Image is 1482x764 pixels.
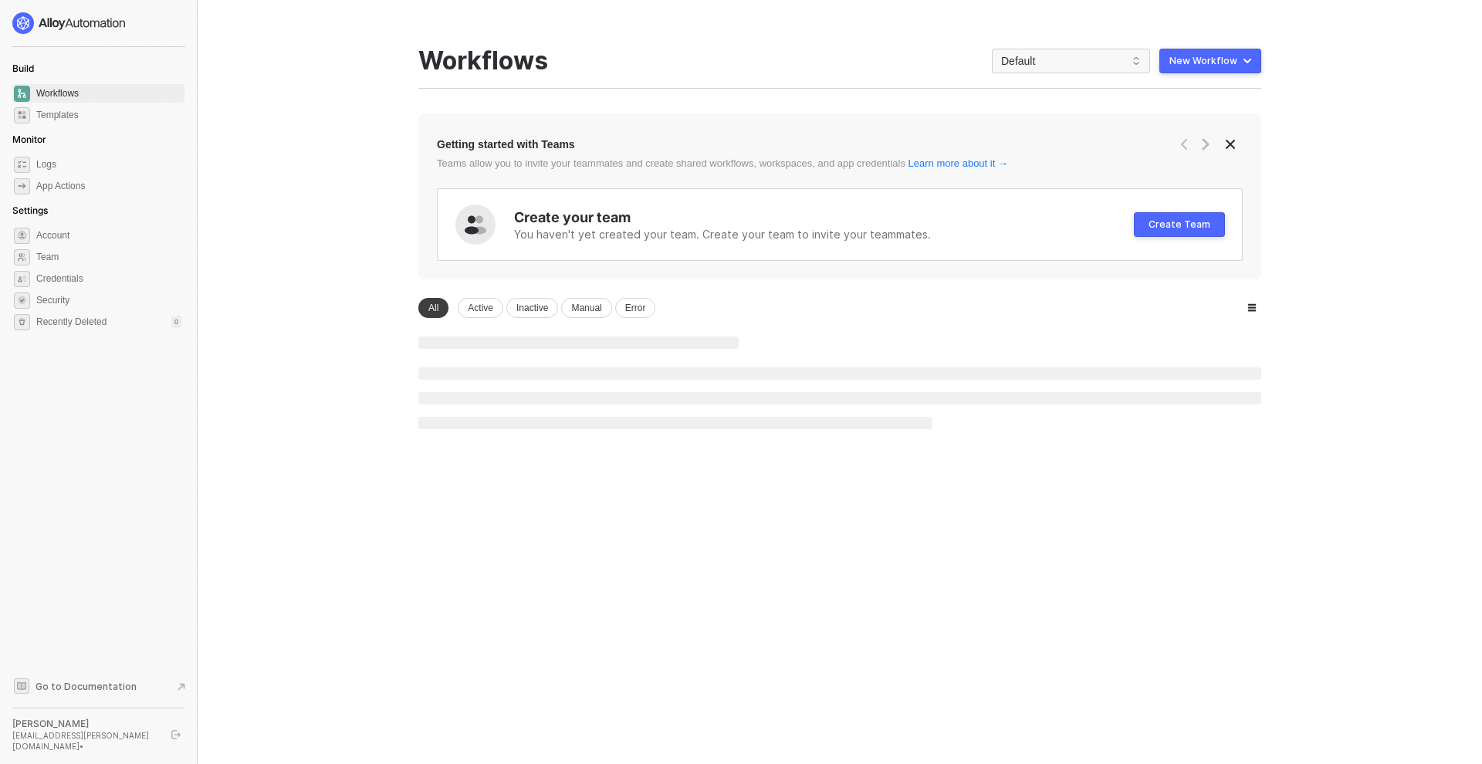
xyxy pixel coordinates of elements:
div: New Workflow [1169,55,1237,67]
span: Security [36,291,181,309]
span: document-arrow [174,679,189,695]
span: Workflows [36,84,181,103]
div: [EMAIL_ADDRESS][PERSON_NAME][DOMAIN_NAME] • [12,730,157,752]
img: logo [12,12,127,34]
span: documentation [14,678,29,694]
span: marketplace [14,107,30,123]
span: Credentials [36,269,181,288]
a: logo [12,12,184,34]
span: Go to Documentation [36,680,137,693]
div: 0 [171,316,181,328]
span: logout [171,730,181,739]
div: [PERSON_NAME] [12,718,157,730]
div: You haven't yet created your team. Create your team to invite your teammates. [514,227,1134,242]
span: security [14,292,30,309]
span: Account [36,226,181,245]
span: icon-arrow-right [1199,138,1212,150]
span: Settings [12,205,48,216]
span: icon-logs [14,157,30,173]
div: Getting started with Teams [437,137,575,152]
div: Active [458,298,503,318]
span: credentials [14,271,30,287]
span: settings [14,314,30,330]
button: Create Team [1134,212,1225,237]
a: Knowledge Base [12,677,185,695]
div: Create your team [514,208,1134,227]
span: Monitor [12,134,46,145]
div: Create Team [1149,218,1210,231]
span: Team [36,248,181,266]
span: icon-arrow-left [1178,138,1190,150]
div: Workflows [418,46,548,76]
div: Inactive [506,298,558,318]
span: dashboard [14,86,30,102]
button: New Workflow [1159,49,1261,73]
span: Recently Deleted [36,316,107,329]
a: Learn more about it → [908,157,1008,169]
div: Teams allow you to invite your teammates and create shared workflows, workspaces, and app credent... [437,157,1081,170]
span: team [14,249,30,265]
span: Build [12,63,34,74]
span: settings [14,228,30,244]
span: Default [1001,49,1141,73]
span: icon-close [1224,138,1237,150]
div: Manual [561,298,611,318]
span: Templates [36,106,181,124]
div: Error [615,298,656,318]
span: icon-app-actions [14,178,30,194]
div: App Actions [36,180,85,193]
span: Logs [36,155,181,174]
div: All [418,298,448,318]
